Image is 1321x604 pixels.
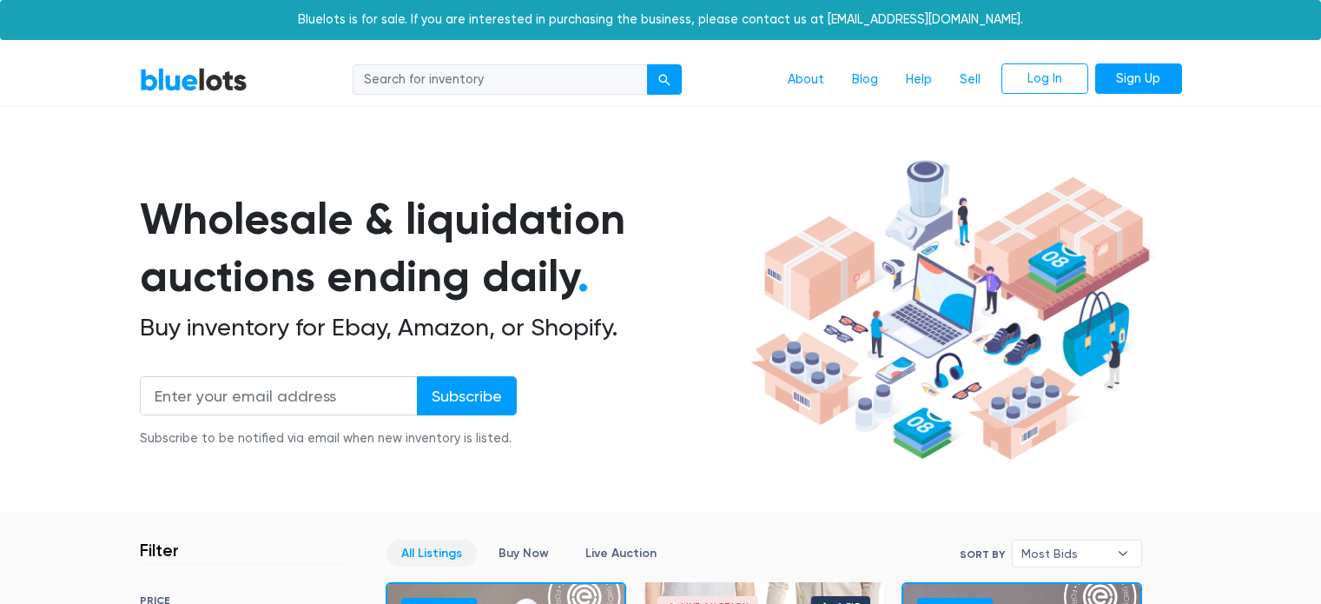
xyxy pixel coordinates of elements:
[774,63,838,96] a: About
[892,63,946,96] a: Help
[140,313,744,342] h2: Buy inventory for Ebay, Amazon, or Shopify.
[140,67,248,92] a: BlueLots
[386,540,477,567] a: All Listings
[838,63,892,96] a: Blog
[1001,63,1088,95] a: Log In
[1105,541,1141,567] b: ▾
[571,540,671,567] a: Live Auction
[140,376,418,415] input: Enter your email address
[353,64,648,96] input: Search for inventory
[140,429,517,448] div: Subscribe to be notified via email when new inventory is listed.
[960,547,1005,562] label: Sort By
[484,540,564,567] a: Buy Now
[1021,541,1108,567] span: Most Bids
[140,190,744,306] h1: Wholesale & liquidation auctions ending daily
[946,63,994,96] a: Sell
[744,152,1156,468] img: hero-ee84e7d0318cb26816c560f6b4441b76977f77a177738b4e94f68c95b2b83dbb.png
[1095,63,1182,95] a: Sign Up
[140,540,179,561] h3: Filter
[578,250,589,302] span: .
[417,376,517,415] input: Subscribe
